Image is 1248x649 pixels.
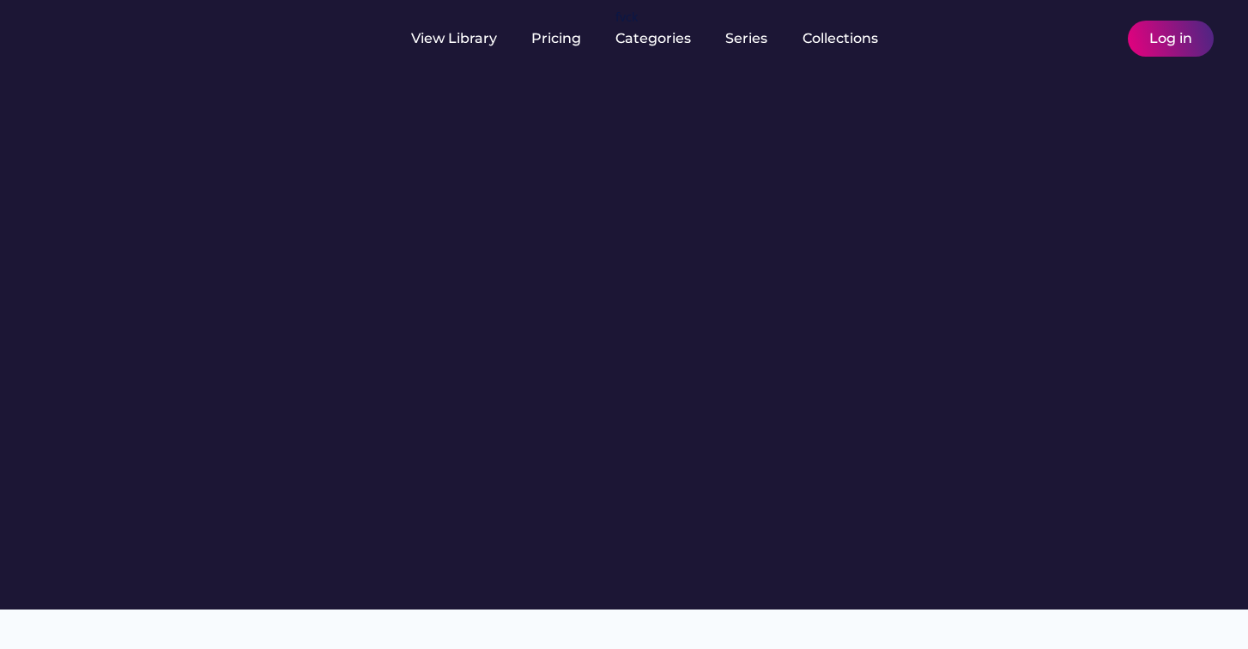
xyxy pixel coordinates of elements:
[615,9,638,26] div: fvck
[531,29,581,48] div: Pricing
[411,29,497,48] div: View Library
[34,19,170,54] img: yH5BAEAAAAALAAAAAABAAEAAAIBRAA7
[1090,28,1111,49] img: yH5BAEAAAAALAAAAAABAAEAAAIBRAA7
[1061,28,1081,49] img: yH5BAEAAAAALAAAAAABAAEAAAIBRAA7
[197,28,218,49] img: yH5BAEAAAAALAAAAAABAAEAAAIBRAA7
[803,29,878,48] div: Collections
[725,29,768,48] div: Series
[615,29,691,48] div: Categories
[1149,29,1192,48] div: Log in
